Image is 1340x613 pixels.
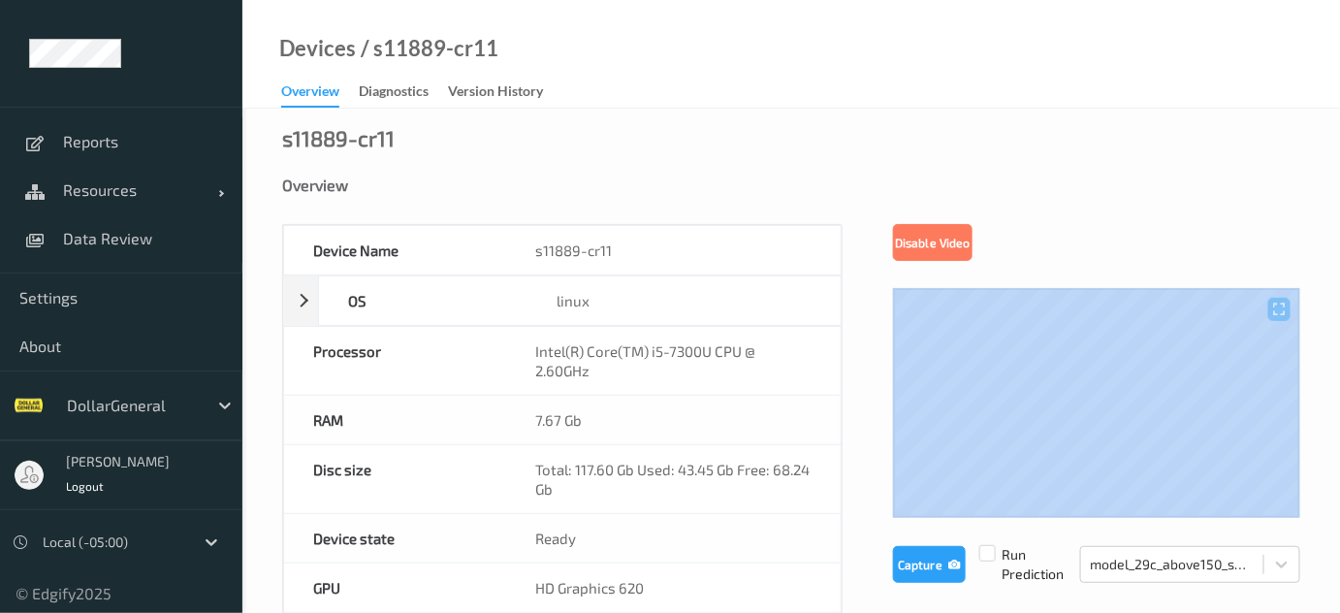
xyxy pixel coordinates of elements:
a: Overview [281,79,359,108]
div: RAM [284,396,506,444]
div: GPU [284,564,506,612]
div: Overview [282,176,1300,195]
a: Devices [279,39,356,58]
div: OSlinux [283,275,842,326]
div: Diagnostics [359,81,429,106]
div: HD Graphics 620 [506,564,840,612]
div: Device state [284,514,506,563]
div: s11889-cr11 [506,226,840,274]
div: Ready [506,514,840,563]
div: OS [319,276,527,325]
div: Overview [281,81,339,108]
a: Version History [448,79,562,106]
div: linux [527,276,841,325]
div: Version History [448,81,543,106]
button: Capture [893,546,966,583]
button: Disable Video [893,224,973,261]
div: Device Name [284,226,506,274]
div: Intel(R) Core(TM) i5-7300U CPU @ 2.60GHz [506,327,840,395]
div: Disc size [284,445,506,513]
div: 7.67 Gb [506,396,840,444]
div: / s11889-cr11 [356,39,498,58]
div: Total: 117.60 Gb Used: 43.45 Gb Free: 68.24 Gb [506,445,840,513]
a: Diagnostics [359,79,448,106]
span: Run Prediction [966,545,1080,584]
div: Processor [284,327,506,395]
div: s11889-cr11 [282,128,395,147]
